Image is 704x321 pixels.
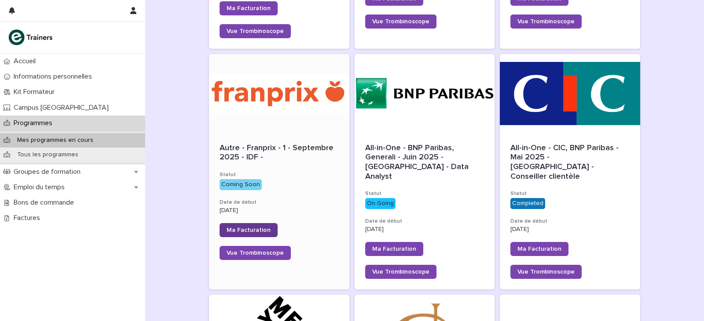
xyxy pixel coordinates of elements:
[227,5,271,11] span: Ma Facturation
[510,218,630,225] h3: Date de début
[10,72,99,81] p: Informations personnelles
[510,14,582,29] a: Vue Trombinoscope
[10,57,43,65] p: Accueil
[220,199,339,206] h3: Date de début
[372,269,429,275] span: Vue Trombinoscope
[355,54,495,289] a: All-in-One - BNP Paribas, Generali - Juin 2025 - [GEOGRAPHIC_DATA] - Data AnalystStatutOn GoingDa...
[227,250,284,256] span: Vue Trombinoscope
[220,207,339,214] p: [DATE]
[10,137,100,144] p: Mes programmes en cours
[220,1,278,15] a: Ma Facturation
[372,246,416,252] span: Ma Facturation
[220,223,278,237] a: Ma Facturation
[365,14,436,29] a: Vue Trombinoscope
[365,190,484,197] h3: Statut
[517,246,561,252] span: Ma Facturation
[510,190,630,197] h3: Statut
[220,179,262,190] div: Coming Soon
[517,18,575,25] span: Vue Trombinoscope
[220,171,339,178] h3: Statut
[10,151,85,159] p: Tous les programmes
[227,28,284,34] span: Vue Trombinoscope
[365,265,436,279] a: Vue Trombinoscope
[365,242,423,256] a: Ma Facturation
[10,168,88,176] p: Groupes de formation
[220,246,291,260] a: Vue Trombinoscope
[227,227,271,233] span: Ma Facturation
[510,226,630,233] p: [DATE]
[365,218,484,225] h3: Date de début
[10,183,72,191] p: Emploi du temps
[10,214,47,222] p: Factures
[517,269,575,275] span: Vue Trombinoscope
[510,265,582,279] a: Vue Trombinoscope
[510,242,568,256] a: Ma Facturation
[372,18,429,25] span: Vue Trombinoscope
[10,88,62,96] p: Kit Formateur
[10,198,81,207] p: Bons de commande
[510,198,545,209] div: Completed
[7,29,55,46] img: K0CqGN7SDeD6s4JG8KQk
[365,226,484,233] p: [DATE]
[10,119,59,127] p: Programmes
[365,144,471,180] span: All-in-One - BNP Paribas, Generali - Juin 2025 - [GEOGRAPHIC_DATA] - Data Analyst
[220,24,291,38] a: Vue Trombinoscope
[10,104,116,112] p: Campus [GEOGRAPHIC_DATA]
[220,144,336,162] span: Autre - Franprix - 1 - Septembre 2025 - IDF -
[209,54,349,289] a: Autre - Franprix - 1 - Septembre 2025 - IDF -StatutComing SoonDate de début[DATE]Ma FacturationVu...
[510,144,621,180] span: All-in-One - CIC, BNP Paribas - Mai 2025 - [GEOGRAPHIC_DATA] - Conseiller clientèle
[500,54,640,289] a: All-in-One - CIC, BNP Paribas - Mai 2025 - [GEOGRAPHIC_DATA] - Conseiller clientèleStatutComplete...
[365,198,396,209] div: On Going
